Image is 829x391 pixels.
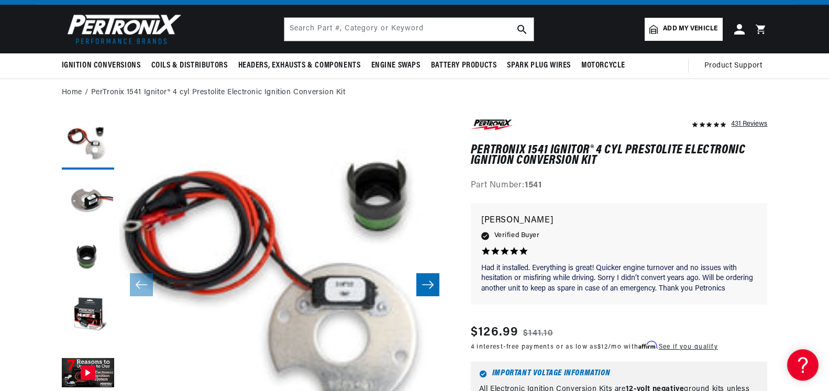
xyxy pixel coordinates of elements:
[426,53,502,78] summary: Battery Products
[471,323,518,342] span: $126.99
[238,60,361,71] span: Headers, Exhausts & Components
[525,181,541,189] strong: 1541
[62,11,182,47] img: Pertronix
[62,87,82,98] a: Home
[507,60,571,71] span: Spark Plug Wires
[523,327,553,340] s: $141.10
[371,60,421,71] span: Engine Swaps
[366,53,426,78] summary: Engine Swaps
[704,53,768,79] summary: Product Support
[704,60,762,72] span: Product Support
[502,53,576,78] summary: Spark Plug Wires
[62,87,768,98] nav: breadcrumbs
[62,60,141,71] span: Ignition Conversions
[481,214,757,228] p: [PERSON_NAME]
[659,344,718,350] a: See if you qualify - Learn more about Affirm Financing (opens in modal)
[416,273,439,296] button: Slide right
[731,117,767,130] div: 431 Reviews
[576,53,631,78] summary: Motorcycle
[471,342,718,352] p: 4 interest-free payments or as low as /mo with .
[598,344,608,350] span: $12
[62,232,114,285] button: Load image 3 in gallery view
[62,53,146,78] summary: Ignition Conversions
[62,117,114,170] button: Load image 1 in gallery view
[62,175,114,227] button: Load image 2 in gallery view
[471,145,768,166] h1: PerTronix 1541 Ignitor® 4 cyl Prestolite Electronic Ignition Conversion Kit
[479,370,759,378] h6: Important Voltage Information
[494,230,539,241] span: Verified Buyer
[284,18,534,41] input: Search Part #, Category or Keyword
[91,87,346,98] a: PerTronix 1541 Ignitor® 4 cyl Prestolite Electronic Ignition Conversion Kit
[581,60,625,71] span: Motorcycle
[130,273,153,296] button: Slide left
[481,263,757,294] p: Had it installed. Everything is great! Quicker engine turnover and no issues with hesitation or m...
[645,18,722,41] a: Add my vehicle
[471,179,768,193] div: Part Number:
[431,60,497,71] span: Battery Products
[233,53,366,78] summary: Headers, Exhausts & Components
[511,18,534,41] button: search button
[638,341,657,349] span: Affirm
[62,290,114,342] button: Load image 4 in gallery view
[146,53,233,78] summary: Coils & Distributors
[663,24,717,34] span: Add my vehicle
[151,60,228,71] span: Coils & Distributors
